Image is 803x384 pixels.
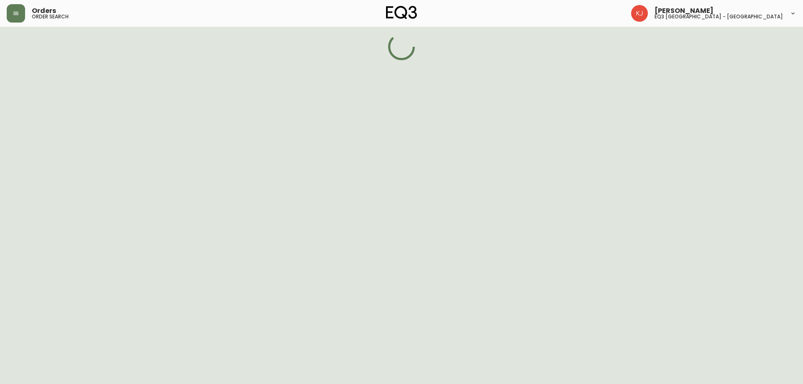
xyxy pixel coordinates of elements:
[655,8,713,14] span: [PERSON_NAME]
[631,5,648,22] img: 24a625d34e264d2520941288c4a55f8e
[655,14,783,19] h5: eq3 [GEOGRAPHIC_DATA] - [GEOGRAPHIC_DATA]
[386,6,417,19] img: logo
[32,14,69,19] h5: order search
[32,8,56,14] span: Orders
